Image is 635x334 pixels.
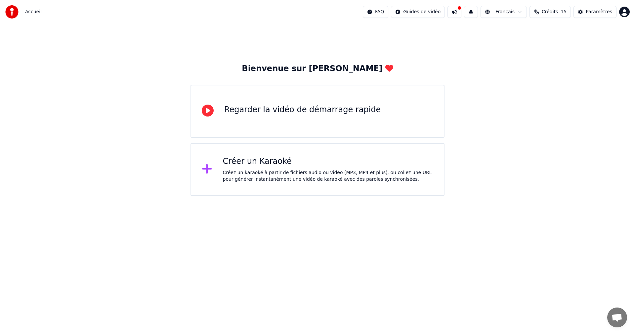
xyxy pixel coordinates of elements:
[586,9,612,15] div: Paramètres
[224,105,381,115] div: Regarder la vidéo de démarrage rapide
[5,5,19,19] img: youka
[529,6,571,18] button: Crédits15
[25,9,42,15] nav: breadcrumb
[223,169,434,183] div: Créez un karaoké à partir de fichiers audio ou vidéo (MP3, MP4 et plus), ou collez une URL pour g...
[223,156,434,167] div: Créer un Karaoké
[573,6,616,18] button: Paramètres
[242,64,393,74] div: Bienvenue sur [PERSON_NAME]
[391,6,445,18] button: Guides de vidéo
[542,9,558,15] span: Crédits
[363,6,388,18] button: FAQ
[25,9,42,15] span: Accueil
[561,9,567,15] span: 15
[607,308,627,327] div: Ouvrir le chat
